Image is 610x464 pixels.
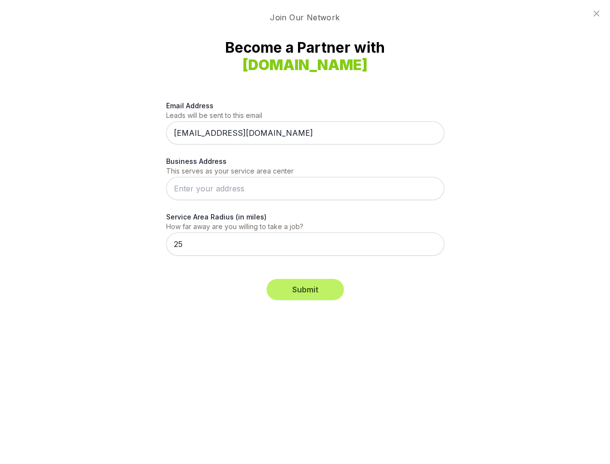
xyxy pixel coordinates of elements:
input: me@gmail.com [166,121,444,145]
label: Email Address [166,101,444,111]
strong: Become a Partner with [182,39,429,73]
label: Service Area Radius (in miles) [166,212,444,222]
input: Enter your address [166,177,444,200]
span: Join Our Network [262,12,347,23]
label: Business Address [166,156,444,166]
button: Submit [267,279,344,300]
strong: [DOMAIN_NAME] [242,56,368,73]
p: Leads will be sent to this email [166,111,444,120]
p: This serves as your service area center [166,166,444,176]
p: How far away are you willing to take a job? [166,222,444,232]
